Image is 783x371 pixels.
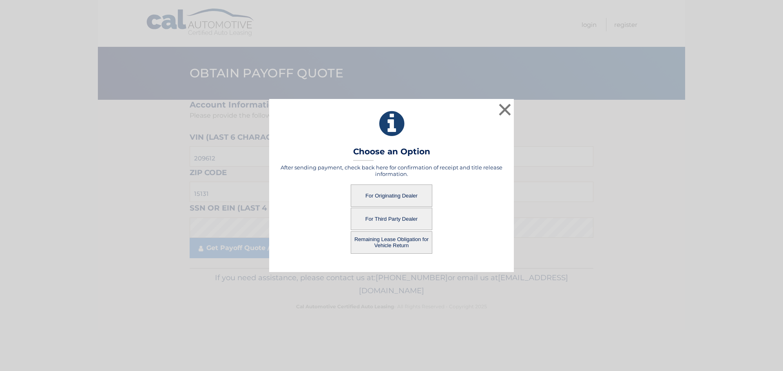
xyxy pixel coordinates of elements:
button: Remaining Lease Obligation for Vehicle Return [351,231,432,254]
h5: After sending payment, check back here for confirmation of receipt and title release information. [279,164,504,177]
button: × [497,101,513,118]
button: For Originating Dealer [351,184,432,207]
h3: Choose an Option [353,147,430,161]
button: For Third Party Dealer [351,208,432,230]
